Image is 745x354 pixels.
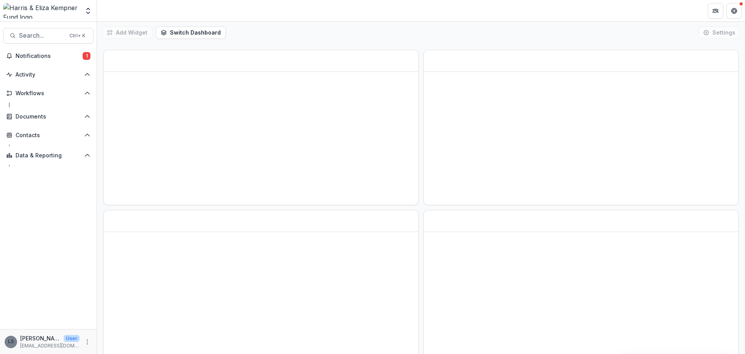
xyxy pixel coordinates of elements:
nav: breadcrumb [100,5,133,16]
button: Open Workflows [3,87,94,99]
p: [EMAIL_ADDRESS][DOMAIN_NAME] [20,342,80,349]
button: Switch Dashboard [156,26,226,39]
div: Lauren Scott [8,339,14,344]
div: Ctrl + K [68,31,87,40]
span: Data & Reporting [16,152,81,159]
button: Partners [708,3,723,19]
span: 1 [83,52,90,60]
button: Settings [698,26,740,39]
button: Add Widget [102,26,152,39]
span: Workflows [16,90,81,97]
button: More [83,337,92,347]
button: Get Help [726,3,742,19]
button: Search... [3,28,94,44]
button: Open Activity [3,68,94,81]
button: Open entity switcher [83,3,94,19]
span: Contacts [16,132,81,139]
button: Open Data & Reporting [3,149,94,162]
span: Search... [19,32,65,39]
span: Notifications [16,53,83,59]
span: Activity [16,71,81,78]
img: Harris & Eliza Kempner Fund logo [3,3,80,19]
span: Documents [16,113,81,120]
button: Notifications1 [3,50,94,62]
p: User [64,335,80,342]
button: Open Contacts [3,129,94,141]
button: Open Documents [3,110,94,123]
p: [PERSON_NAME] [20,334,61,342]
